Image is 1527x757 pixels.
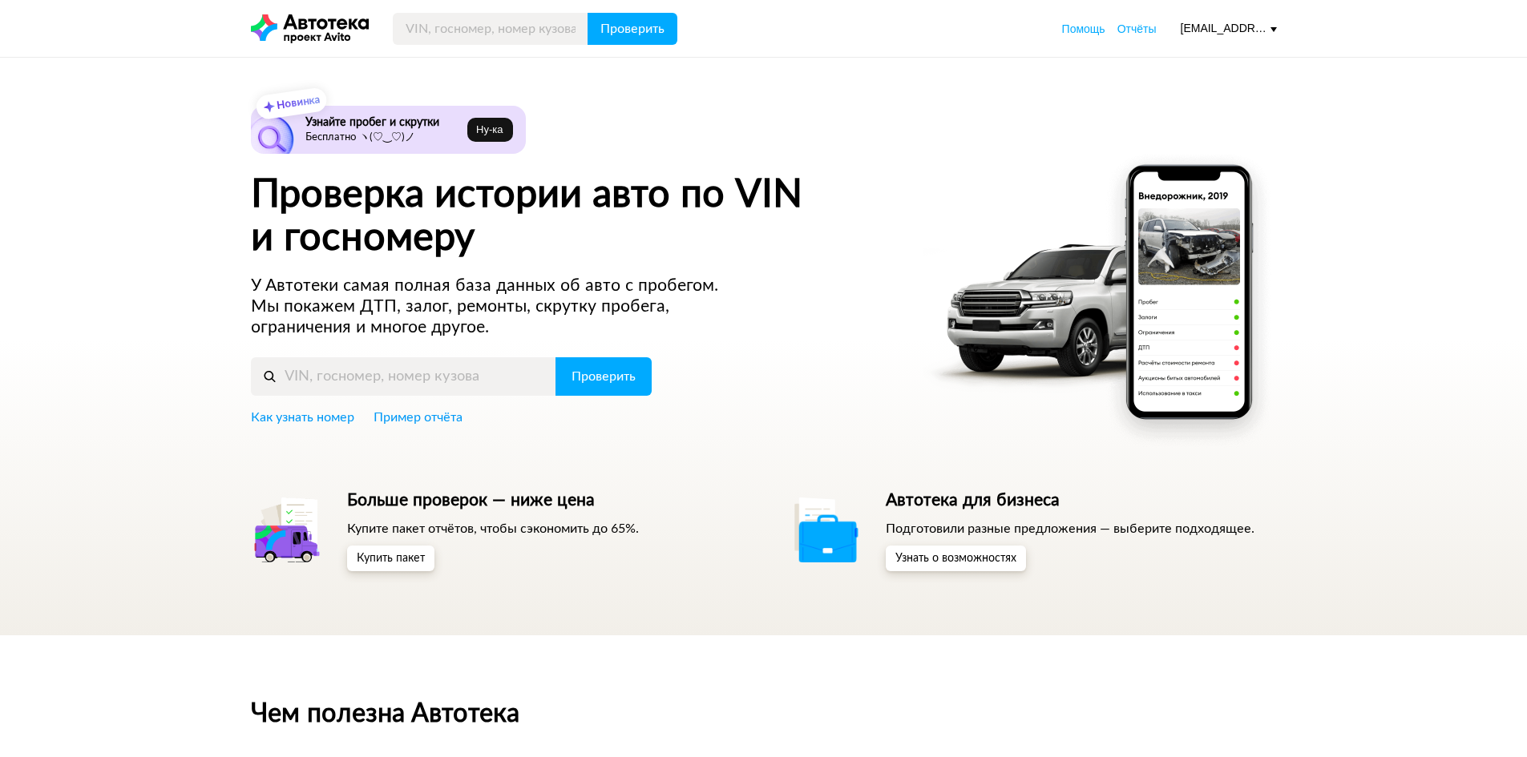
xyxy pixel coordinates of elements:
[600,22,665,35] span: Проверить
[374,409,463,426] a: Пример отчёта
[251,276,749,338] p: У Автотеки самая полная база данных об авто с пробегом. Мы покажем ДТП, залог, ремонты, скрутку п...
[276,95,320,111] strong: Новинка
[251,173,903,260] h1: Проверка истории авто по VIN и госномеру
[1117,22,1157,35] span: Отчёты
[251,699,1277,728] h2: Чем полезна Автотека
[1062,21,1105,37] a: Помощь
[357,553,425,564] span: Купить пакет
[393,13,588,45] input: VIN, госномер, номер кузова
[305,131,462,144] p: Бесплатно ヽ(♡‿♡)ノ
[886,490,1254,511] h5: Автотека для бизнеса
[476,123,503,136] span: Ну‑ка
[347,520,639,538] p: Купите пакет отчётов, чтобы сэкономить до 65%.
[555,357,652,396] button: Проверить
[572,370,636,383] span: Проверить
[1181,21,1277,36] div: [EMAIL_ADDRESS][DOMAIN_NAME]
[886,520,1254,538] p: Подготовили разные предложения — выберите подходящее.
[895,553,1016,564] span: Узнать о возможностях
[347,490,639,511] h5: Больше проверок — ниже цена
[886,546,1026,571] button: Узнать о возможностях
[588,13,677,45] button: Проверить
[251,409,354,426] a: Как узнать номер
[251,357,556,396] input: VIN, госномер, номер кузова
[1062,22,1105,35] span: Помощь
[347,546,434,571] button: Купить пакет
[305,115,462,130] h6: Узнайте пробег и скрутки
[1117,21,1157,37] a: Отчёты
